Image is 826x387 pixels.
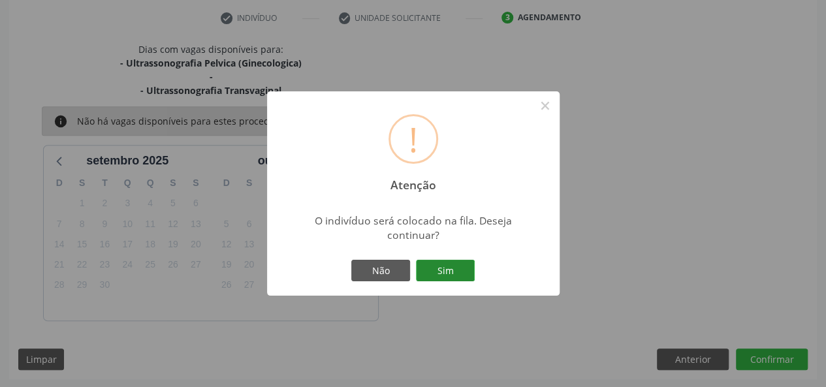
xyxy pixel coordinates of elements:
button: Close this dialog [534,95,556,117]
h2: Atenção [379,169,447,192]
button: Não [351,260,410,282]
button: Sim [416,260,475,282]
div: ! [409,116,418,162]
div: O indivíduo será colocado na fila. Deseja continuar? [298,213,528,242]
